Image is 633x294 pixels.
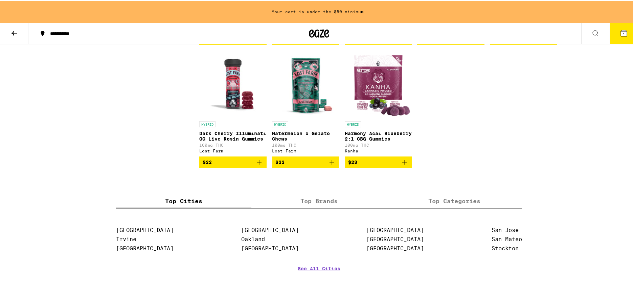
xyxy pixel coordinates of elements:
[345,148,412,152] div: Kanha
[199,155,267,167] button: Add to bag
[345,49,411,117] img: Kanha - Harmony Acai Blueberry 2:1 CBG Gummies
[199,148,267,152] div: Lost Farm
[272,49,339,117] img: Lost Farm - Watermelon x Gelato Chews
[116,193,522,208] div: tabs
[199,49,267,155] a: Open page for Dark Cherry Illuminati OG Live Rosin Gummies from Lost Farm
[199,142,267,146] p: 100mg THC
[298,265,340,290] a: See All Cities
[116,244,174,251] a: [GEOGRAPHIC_DATA]
[116,193,251,207] label: Top Cities
[272,120,288,126] p: HYBRID
[199,49,267,117] img: Lost Farm - Dark Cherry Illuminati OG Live Rosin Gummies
[199,120,216,126] p: HYBRID
[203,159,212,164] span: $22
[272,148,339,152] div: Lost Farm
[345,142,412,146] p: 100mg THC
[272,49,339,155] a: Open page for Watermelon x Gelato Chews from Lost Farm
[348,159,357,164] span: $23
[345,130,412,141] p: Harmony Acai Blueberry 2:1 CBG Gummies
[241,244,299,251] a: [GEOGRAPHIC_DATA]
[241,226,299,232] a: [GEOGRAPHIC_DATA]
[116,235,136,241] a: Irvine
[492,235,522,241] a: San Mateo
[366,226,424,232] a: [GEOGRAPHIC_DATA]
[199,130,267,141] p: Dark Cherry Illuminati OG Live Rosin Gummies
[275,159,285,164] span: $22
[4,5,49,10] span: Hi. Need any help?
[272,130,339,141] p: Watermelon x Gelato Chews
[345,155,412,167] button: Add to bag
[241,235,265,241] a: Oakland
[492,226,519,232] a: San Jose
[272,142,339,146] p: 100mg THC
[492,244,519,251] a: Stockton
[623,31,625,35] span: 1
[366,235,424,241] a: [GEOGRAPHIC_DATA]
[366,244,424,251] a: [GEOGRAPHIC_DATA]
[387,193,522,207] label: Top Categories
[116,226,174,232] a: [GEOGRAPHIC_DATA]
[345,120,361,126] p: HYBRID
[251,193,387,207] label: Top Brands
[345,49,412,155] a: Open page for Harmony Acai Blueberry 2:1 CBG Gummies from Kanha
[272,155,339,167] button: Add to bag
